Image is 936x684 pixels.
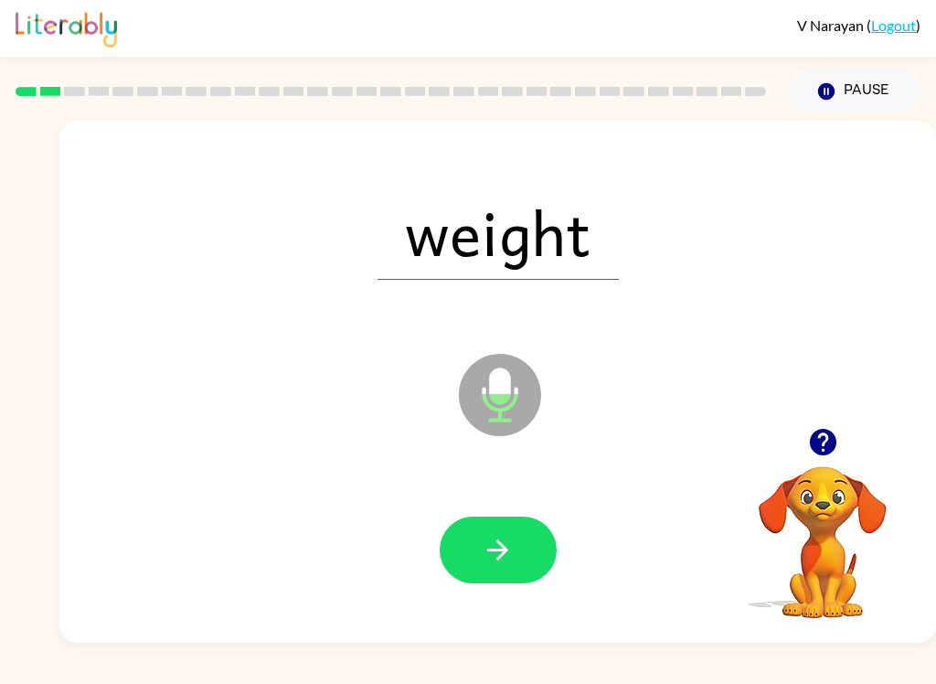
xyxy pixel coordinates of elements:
[731,438,914,621] video: Your browser must support playing .mp4 files to use Literably. Please try using another browser.
[788,70,920,112] button: Pause
[871,16,916,34] a: Logout
[797,16,867,34] span: V Narayan
[378,185,619,280] span: weight
[16,7,117,48] img: Literably
[797,16,920,34] div: ( )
